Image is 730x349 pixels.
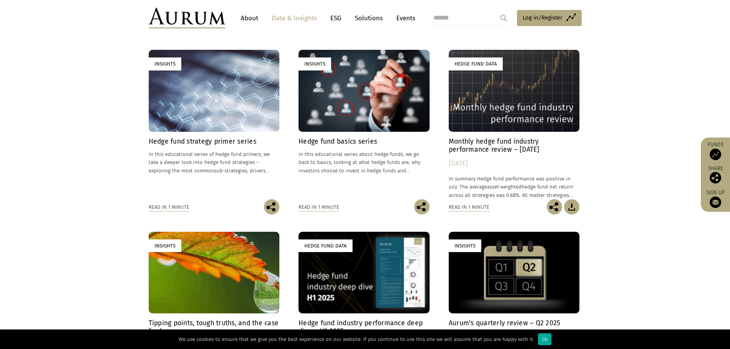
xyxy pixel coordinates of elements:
[496,10,511,26] input: Submit
[149,319,280,335] h4: Tipping points, tough truths, and the case for hope
[705,166,726,184] div: Share
[299,57,331,70] div: Insights
[710,172,721,184] img: Share this post
[705,141,726,160] a: Funds
[705,189,726,208] a: Sign up
[149,8,225,28] img: Aurum
[149,138,280,146] h4: Hedge fund strategy primer series
[149,150,280,174] p: In this educational series of hedge fund primers, we take a deeper look into hedge fund strategie...
[449,158,580,169] div: [DATE]
[449,203,489,211] div: Read in 1 minute
[517,10,582,26] a: Log in/Register
[214,168,247,174] span: sub-strategies
[487,184,522,190] span: asset-weighted
[538,333,551,345] div: Ok
[299,203,339,211] div: Read in 1 minute
[710,149,721,160] img: Access Funds
[449,239,481,252] div: Insights
[449,175,580,199] p: In summary Hedge fund performance was positive in July. The average hedge fund net return across ...
[523,13,563,22] span: Log in/Register
[299,150,430,174] p: In this educational series about hedge funds, we go back to basics, looking at what hedge funds a...
[299,138,430,146] h4: Hedge fund basics series
[149,203,189,211] div: Read in 1 minute
[149,239,181,252] div: Insights
[149,57,181,70] div: Insights
[351,11,387,25] a: Solutions
[414,199,430,215] img: Share this post
[299,239,353,252] div: Hedge Fund Data
[710,197,721,208] img: Sign up to our newsletter
[299,50,430,199] a: Insights Hedge fund basics series In this educational series about hedge funds, we go back to bas...
[299,319,430,335] h4: Hedge fund industry performance deep dive – H1 2025
[547,199,562,215] img: Share this post
[564,199,579,215] img: Download Article
[449,319,580,327] h4: Aurum’s quarterly review – Q2 2025
[449,138,580,154] h4: Monthly hedge fund industry performance review – [DATE]
[264,199,279,215] img: Share this post
[449,57,503,70] div: Hedge Fund Data
[237,11,262,25] a: About
[392,11,415,25] a: Events
[149,50,280,199] a: Insights Hedge fund strategy primer series In this educational series of hedge fund primers, we t...
[449,50,580,199] a: Hedge Fund Data Monthly hedge fund industry performance review – [DATE] [DATE] In summary Hedge f...
[326,11,345,25] a: ESG
[268,11,321,25] a: Data & Insights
